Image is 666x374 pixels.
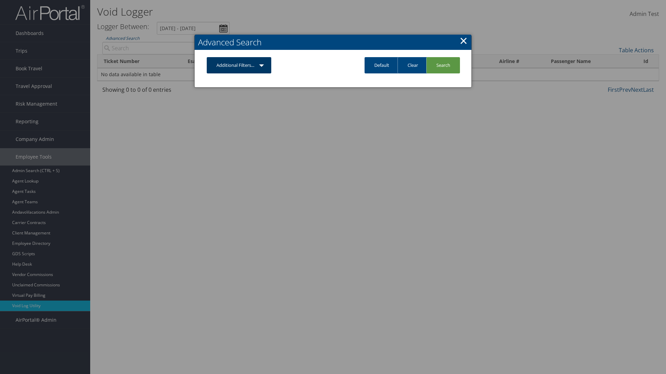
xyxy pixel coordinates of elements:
h2: Advanced Search [195,35,471,50]
a: Close [460,34,468,47]
a: Default [365,57,399,73]
a: Search [426,57,460,73]
a: Additional Filters... [207,57,271,73]
a: Clear [398,57,428,73]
